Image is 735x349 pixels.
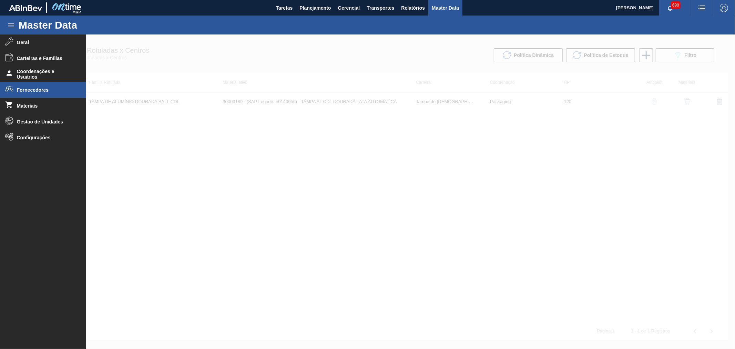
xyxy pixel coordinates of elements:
[659,3,681,13] button: Notificações
[299,4,331,12] span: Planejamento
[17,56,74,61] span: Carteiras e Famílias
[17,103,74,109] span: Materiais
[671,1,681,9] span: 698
[432,4,459,12] span: Master Data
[17,135,74,140] span: Configurações
[9,5,42,11] img: TNhmsLtSVTkK8tSr43FrP2fwEKptu5GPRR3wAAAABJRU5ErkJggg==
[367,4,394,12] span: Transportes
[17,40,74,45] span: Geral
[17,119,74,124] span: Gestão de Unidades
[338,4,360,12] span: Gerencial
[17,87,74,93] span: Fornecedores
[276,4,293,12] span: Tarefas
[720,4,728,12] img: Logout
[698,4,706,12] img: userActions
[17,69,74,80] span: Coordenações e Usuários
[401,4,425,12] span: Relatórios
[19,21,141,29] h1: Master Data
